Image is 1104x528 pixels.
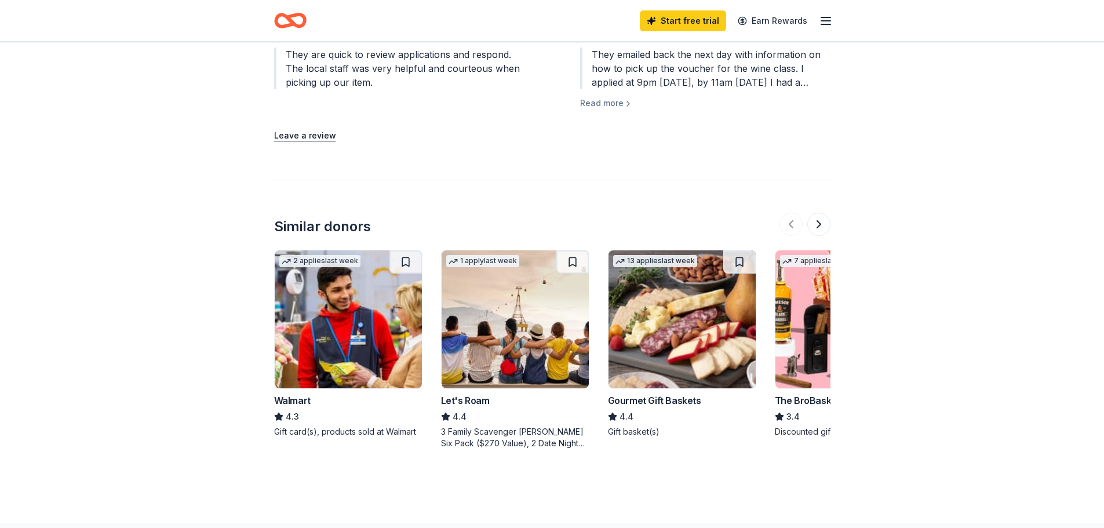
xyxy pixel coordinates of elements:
[453,410,467,424] span: 4.4
[608,250,756,438] a: Image for Gourmet Gift Baskets13 applieslast weekGourmet Gift Baskets4.4Gift basket(s)
[441,426,589,449] div: 3 Family Scavenger [PERSON_NAME] Six Pack ($270 Value), 2 Date Night Scavenger [PERSON_NAME] Two ...
[275,250,422,388] img: Image for Walmart
[580,48,830,89] div: They emailed back the next day with information on how to pick up the voucher for the wine class....
[274,48,524,89] div: They are quick to review applications and respond. The local staff was very helpful and courteous...
[441,394,490,407] div: Let's Roam
[441,250,589,449] a: Image for Let's Roam1 applylast weekLet's Roam4.43 Family Scavenger [PERSON_NAME] Six Pack ($270 ...
[274,394,311,407] div: Walmart
[608,394,701,407] div: Gourmet Gift Baskets
[274,217,371,236] div: Similar donors
[446,255,519,267] div: 1 apply last week
[775,394,840,407] div: The BroBasket
[775,250,923,388] img: Image for The BroBasket
[780,255,861,267] div: 7 applies last week
[274,250,422,438] a: Image for Walmart2 applieslast weekWalmart4.3Gift card(s), products sold at Walmart
[580,96,633,110] button: Read more
[620,410,633,424] span: 4.4
[731,10,814,31] a: Earn Rewards
[775,250,923,438] a: Image for The BroBasket7 applieslast weekThe BroBasket3.4Discounted gift basket(s)
[442,250,589,388] img: Image for Let's Roam
[279,255,360,267] div: 2 applies last week
[640,10,726,31] a: Start free trial
[274,7,307,34] a: Home
[775,426,923,438] div: Discounted gift basket(s)
[274,426,422,438] div: Gift card(s), products sold at Walmart
[274,129,336,143] button: Leave a review
[786,410,800,424] span: 3.4
[286,410,299,424] span: 4.3
[613,255,697,267] div: 13 applies last week
[609,250,756,388] img: Image for Gourmet Gift Baskets
[608,426,756,438] div: Gift basket(s)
